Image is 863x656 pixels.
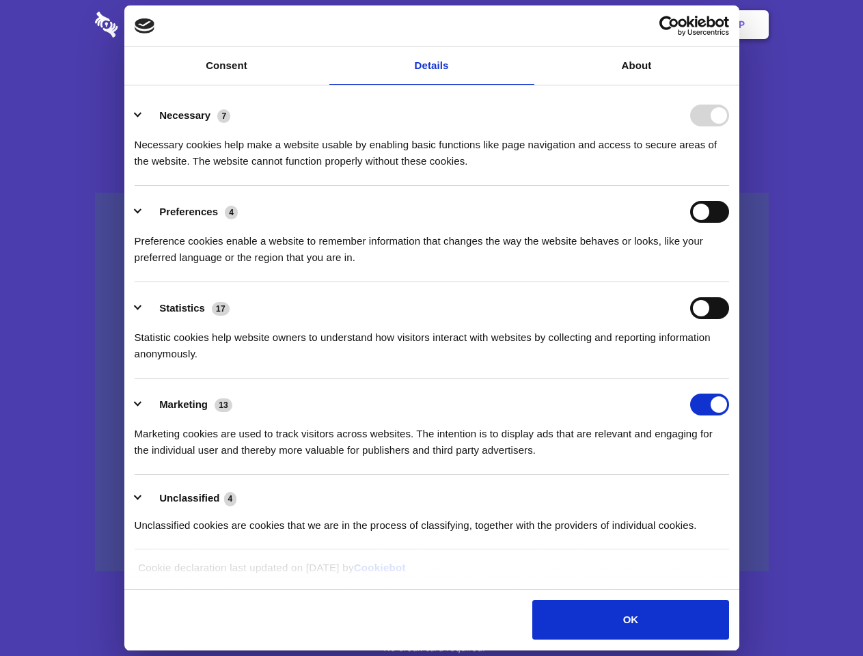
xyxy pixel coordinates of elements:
a: Usercentrics Cookiebot - opens in a new window [609,16,729,36]
a: About [534,47,739,85]
label: Necessary [159,109,210,121]
span: 13 [215,398,232,412]
div: Preference cookies enable a website to remember information that changes the way the website beha... [135,223,729,266]
div: Unclassified cookies are cookies that we are in the process of classifying, together with the pro... [135,507,729,534]
h4: Auto-redaction of sensitive data, encrypted data sharing and self-destructing private chats. Shar... [95,124,769,169]
span: 17 [212,302,230,316]
h1: Eliminate Slack Data Loss. [95,61,769,111]
div: Statistic cookies help website owners to understand how visitors interact with websites by collec... [135,319,729,362]
a: Details [329,47,534,85]
label: Marketing [159,398,208,410]
button: Necessary (7) [135,105,239,126]
label: Statistics [159,302,205,314]
div: Necessary cookies help make a website usable by enabling basic functions like page navigation and... [135,126,729,169]
img: logo [135,18,155,33]
button: Statistics (17) [135,297,238,319]
button: Preferences (4) [135,201,247,223]
button: OK [532,600,728,640]
iframe: Drift Widget Chat Controller [795,588,847,640]
button: Marketing (13) [135,394,241,415]
a: Consent [124,47,329,85]
a: Wistia video thumbnail [95,193,769,572]
button: Unclassified (4) [135,490,245,507]
a: Pricing [401,3,461,46]
img: logo-wordmark-white-trans-d4663122ce5f474addd5e946df7df03e33cb6a1c49d2221995e7729f52c070b2.svg [95,12,212,38]
div: Cookie declaration last updated on [DATE] by [128,560,735,586]
label: Preferences [159,206,218,217]
span: 4 [225,206,238,219]
span: 4 [224,492,237,506]
span: 7 [217,109,230,123]
a: Cookiebot [354,562,406,573]
div: Marketing cookies are used to track visitors across websites. The intention is to display ads tha... [135,415,729,459]
a: Login [620,3,679,46]
a: Contact [554,3,617,46]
